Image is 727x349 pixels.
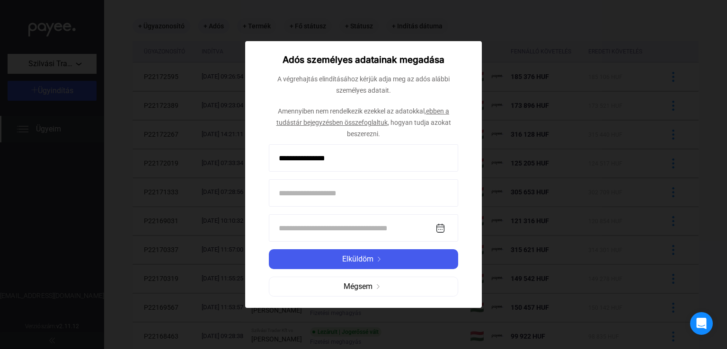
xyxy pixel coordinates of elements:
[269,249,458,269] button: Elküldömarrow-right-white
[269,277,458,297] button: Mégsemarrow-right-grey
[372,284,384,289] img: arrow-right-grey
[278,107,426,115] span: Amennyiben nem rendelkezik ezekkel az adatokkal,
[434,222,446,234] button: calendar
[347,119,451,138] span: , hogyan tudja azokat beszerezni.
[373,257,385,262] img: arrow-right-white
[690,312,713,335] div: Open Intercom Messenger
[435,223,445,233] img: calendar
[269,73,458,96] div: A végrehajtás elindításához kérjük adja meg az adós alábbi személyes adatait.
[342,253,373,265] span: Elküldöm
[283,54,444,66] h1: Adós személyes adatainak megadása
[344,281,372,292] span: Mégsem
